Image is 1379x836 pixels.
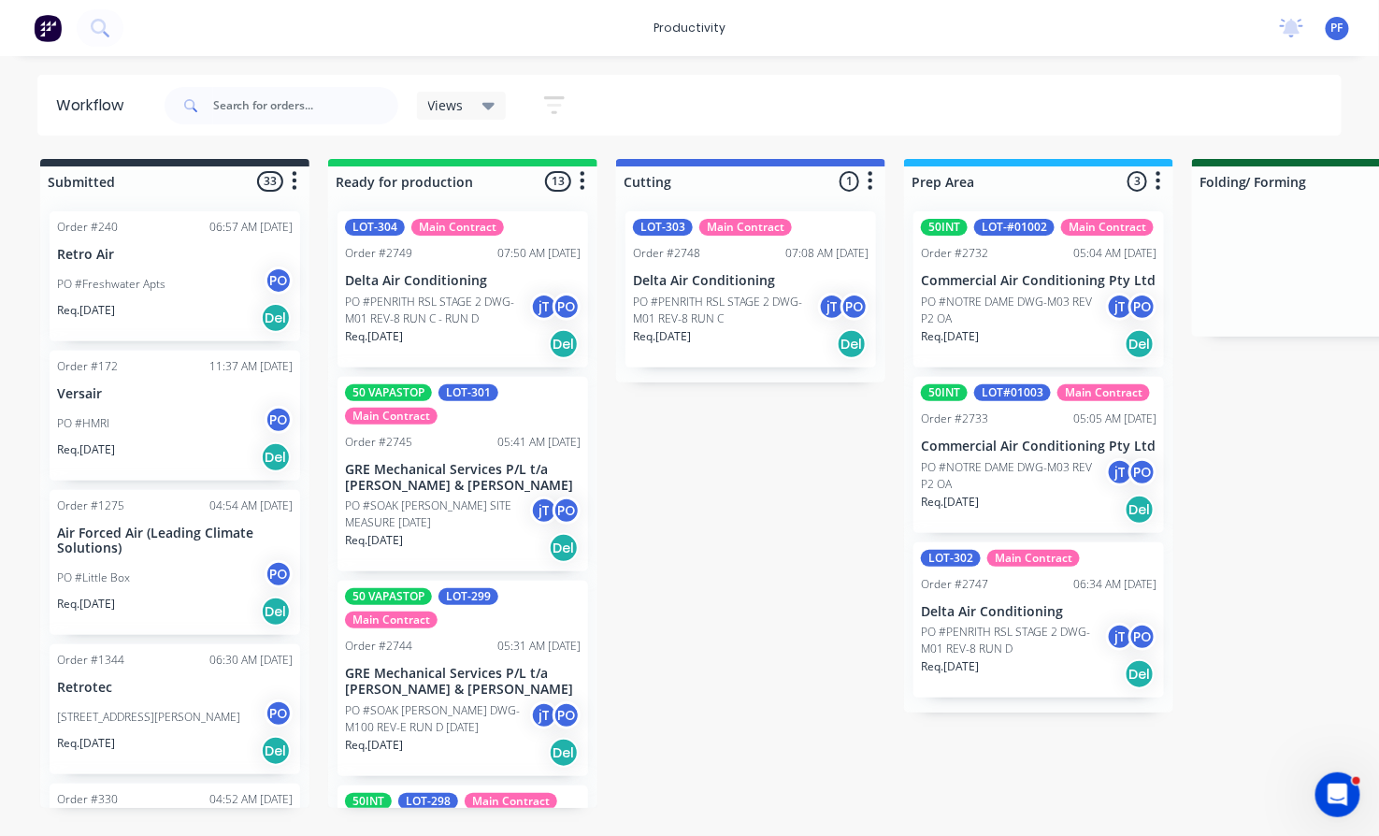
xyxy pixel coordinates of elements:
[345,408,438,425] div: Main Contract
[265,699,293,728] div: PO
[57,497,124,514] div: Order #1275
[57,569,130,586] p: PO #Little Box
[57,709,240,726] p: [STREET_ADDRESS][PERSON_NAME]
[549,738,579,768] div: Del
[921,494,979,511] p: Req. [DATE]
[345,793,392,810] div: 50INT
[209,497,293,514] div: 04:54 AM [DATE]
[261,303,291,333] div: Del
[50,644,300,774] div: Order #134406:30 AM [DATE]Retrotec[STREET_ADDRESS][PERSON_NAME]POReq.[DATE]Del
[438,384,498,401] div: LOT-301
[837,329,867,359] div: Del
[345,294,530,327] p: PO #PENRITH RSL STAGE 2 DWG-M01 REV-8 RUN C - RUN D
[549,329,579,359] div: Del
[57,219,118,236] div: Order #240
[265,406,293,434] div: PO
[553,293,581,321] div: PO
[921,219,968,236] div: 50INT
[56,94,133,117] div: Workflow
[1125,495,1155,525] div: Del
[209,358,293,375] div: 11:37 AM [DATE]
[209,791,293,808] div: 04:52 AM [DATE]
[261,736,291,766] div: Del
[921,576,988,593] div: Order #2747
[913,542,1164,699] div: LOT-302Main ContractOrder #274706:34 AM [DATE]Delta Air ConditioningPO #PENRITH RSL STAGE 2 DWG-M...
[345,612,438,628] div: Main Contract
[345,273,581,289] p: Delta Air Conditioning
[345,737,403,754] p: Req. [DATE]
[553,701,581,729] div: PO
[57,386,293,402] p: Versair
[50,211,300,341] div: Order #24006:57 AM [DATE]Retro AirPO #Freshwater AptsPOReq.[DATE]Del
[785,245,869,262] div: 07:08 AM [DATE]
[1125,329,1155,359] div: Del
[345,666,581,698] p: GRE Mechanical Services P/L t/a [PERSON_NAME] & [PERSON_NAME]
[530,293,558,321] div: jT
[345,497,530,531] p: PO #SOAK [PERSON_NAME] SITE MEASURE [DATE]
[57,526,293,557] p: Air Forced Air (Leading Climate Solutions)
[345,219,405,236] div: LOT-304
[921,245,988,262] div: Order #2732
[57,680,293,696] p: Retrotec
[1128,458,1156,486] div: PO
[345,245,412,262] div: Order #2749
[1331,20,1343,36] span: PF
[398,793,458,810] div: LOT-298
[1106,293,1134,321] div: jT
[345,462,581,494] p: GRE Mechanical Services P/L t/a [PERSON_NAME] & [PERSON_NAME]
[1057,384,1150,401] div: Main Contract
[921,411,988,427] div: Order #2733
[818,293,846,321] div: jT
[338,377,588,572] div: 50 VAPASTOPLOT-301Main ContractOrder #274505:41 AM [DATE]GRE Mechanical Services P/L t/a [PERSON_...
[57,735,115,752] p: Req. [DATE]
[345,638,412,655] div: Order #2744
[553,497,581,525] div: PO
[549,533,579,563] div: Del
[1073,245,1156,262] div: 05:04 AM [DATE]
[633,245,700,262] div: Order #2748
[338,211,588,368] div: LOT-304Main ContractOrder #274907:50 AM [DATE]Delta Air ConditioningPO #PENRITH RSL STAGE 2 DWG-M...
[345,434,412,451] div: Order #2745
[57,596,115,613] p: Req. [DATE]
[921,459,1106,493] p: PO #NOTRE DAME DWG-M03 REV P2 OA
[921,550,981,567] div: LOT-302
[1128,293,1156,321] div: PO
[987,550,1080,567] div: Main Contract
[530,701,558,729] div: jT
[497,245,581,262] div: 07:50 AM [DATE]
[633,328,691,345] p: Req. [DATE]
[1061,219,1154,236] div: Main Contract
[411,219,504,236] div: Main Contract
[57,247,293,263] p: Retro Air
[265,560,293,588] div: PO
[974,384,1051,401] div: LOT#01003
[1073,576,1156,593] div: 06:34 AM [DATE]
[921,439,1156,454] p: Commercial Air Conditioning Pty Ltd
[50,351,300,481] div: Order #17211:37 AM [DATE]VersairPO #HMRIPOReq.[DATE]Del
[921,273,1156,289] p: Commercial Air Conditioning Pty Ltd
[921,328,979,345] p: Req. [DATE]
[921,658,979,675] p: Req. [DATE]
[633,273,869,289] p: Delta Air Conditioning
[625,211,876,368] div: LOT-303Main ContractOrder #274807:08 AM [DATE]Delta Air ConditioningPO #PENRITH RSL STAGE 2 DWG-M...
[974,219,1055,236] div: LOT-#01002
[699,219,792,236] div: Main Contract
[913,211,1164,368] div: 50INTLOT-#01002Main ContractOrder #273205:04 AM [DATE]Commercial Air Conditioning Pty LtdPO #NOTR...
[644,14,735,42] div: productivity
[633,219,693,236] div: LOT-303
[57,791,118,808] div: Order #330
[1128,623,1156,651] div: PO
[345,532,403,549] p: Req. [DATE]
[57,415,109,432] p: PO #HMRI
[497,638,581,655] div: 05:31 AM [DATE]
[261,442,291,472] div: Del
[840,293,869,321] div: PO
[921,624,1106,657] p: PO #PENRITH RSL STAGE 2 DWG-M01 REV-8 RUN D
[530,497,558,525] div: jT
[57,441,115,458] p: Req. [DATE]
[213,87,398,124] input: Search for orders...
[265,267,293,295] div: PO
[1106,623,1134,651] div: jT
[209,219,293,236] div: 06:57 AM [DATE]
[1315,772,1360,817] iframe: Intercom live chat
